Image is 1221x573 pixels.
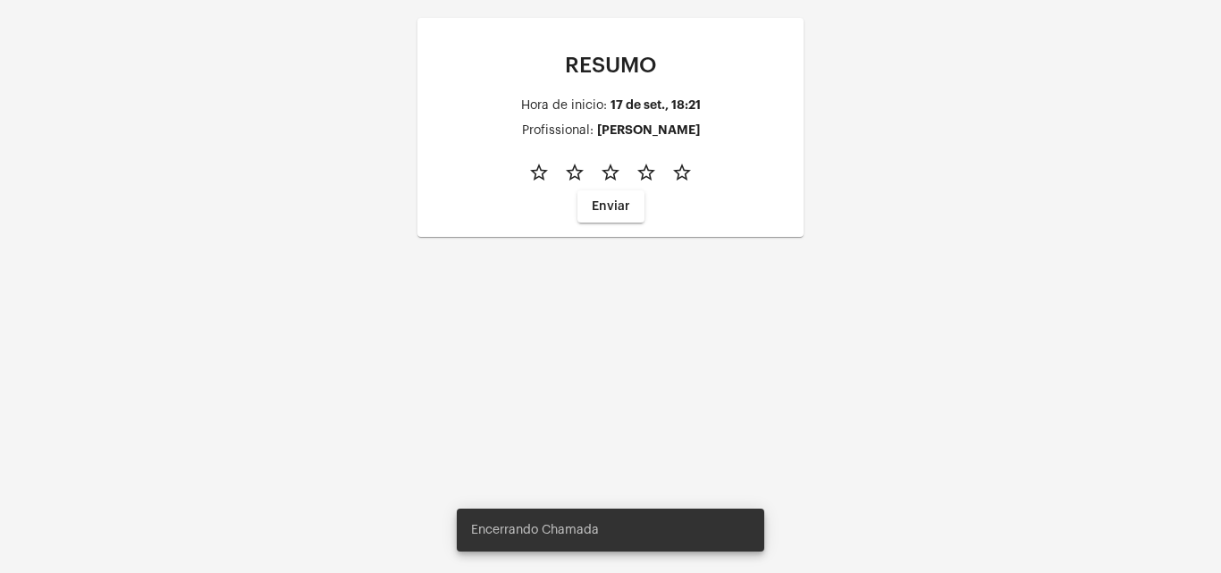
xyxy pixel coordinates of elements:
p: RESUMO [432,54,789,77]
div: 17 de set., 18:21 [610,98,701,112]
div: Profissional: [522,124,594,138]
mat-icon: star_border [671,162,693,183]
mat-icon: star_border [528,162,550,183]
button: Enviar [577,190,644,223]
span: Encerrando Chamada [471,521,599,539]
mat-icon: star_border [600,162,621,183]
span: Enviar [592,200,630,213]
mat-icon: star_border [636,162,657,183]
div: Hora de inicio: [521,99,607,113]
mat-icon: star_border [564,162,585,183]
div: [PERSON_NAME] [597,123,700,137]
